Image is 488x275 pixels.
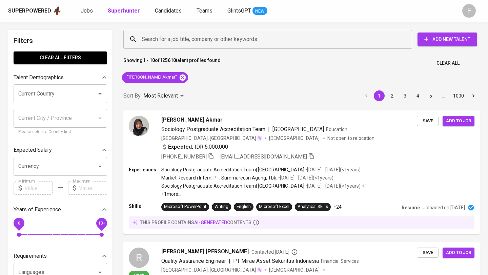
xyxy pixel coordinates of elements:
[417,248,439,258] button: Save
[252,8,267,15] span: NEW
[14,35,107,46] h6: Filters
[95,89,105,99] button: Open
[417,116,439,126] button: Save
[333,204,342,210] p: +24
[237,204,251,210] div: English
[14,73,64,82] p: Talent Demographics
[129,203,161,210] p: Skills
[123,110,480,234] a: [PERSON_NAME] AkmarSociology Postgraduate Accreditation Team|[GEOGRAPHIC_DATA]Education[GEOGRAPHI...
[257,135,262,141] img: magic_wand.svg
[418,33,477,46] button: Add New Talent
[122,72,188,83] div: "[PERSON_NAME] Akmar"
[161,258,226,264] span: Quality Assurance Engineer
[194,220,227,225] span: AI-generated
[220,153,307,160] span: [EMAIL_ADDRESS][DOMAIN_NAME]
[227,7,251,14] span: GlintsGPT
[161,248,249,256] span: [PERSON_NAME] [PERSON_NAME]
[14,51,107,64] button: Clear All filters
[161,183,304,189] p: Sociology Postgraduate Accreditation Team | [GEOGRAPHIC_DATA]
[108,7,140,14] b: Superhunter
[443,248,474,258] button: Add to job
[387,90,398,101] button: Go to page 2
[24,181,53,195] input: Value
[18,221,20,226] span: 0
[291,249,298,255] svg: By Batam recruiter
[14,146,52,154] p: Expected Salary
[129,166,161,173] p: Experiences
[420,249,435,257] span: Save
[229,257,230,265] span: |
[298,204,328,210] div: Analytical Skills
[400,90,410,101] button: Go to page 3
[19,54,102,62] span: Clear All filters
[161,191,366,197] p: +1 more ...
[79,181,107,195] input: Value
[161,267,262,273] div: [GEOGRAPHIC_DATA], [GEOGRAPHIC_DATA]
[143,92,178,100] p: Most Relevant
[215,204,228,210] div: Writing
[269,267,321,273] span: [DEMOGRAPHIC_DATA]
[168,143,193,151] b: Expected:
[123,57,221,69] p: Showing of talent profiles found
[143,90,186,102] div: Most Relevant
[14,249,107,263] div: Requirements
[374,90,385,101] button: page 1
[161,143,228,151] div: IDR 5.000.000
[14,206,61,214] p: Years of Experience
[425,90,436,101] button: Go to page 5
[53,6,62,16] img: app logo
[423,35,472,44] span: Add New Talent
[443,116,474,126] button: Add to job
[468,90,479,101] button: Go to next page
[360,90,480,101] nav: pagination navigation
[304,166,361,173] p: • [DATE] - [DATE] ( <1 years )
[233,258,319,264] span: PT Mirae Asset Sekuritas Indonesia
[161,135,262,142] div: [GEOGRAPHIC_DATA], [GEOGRAPHIC_DATA]
[123,92,141,100] p: Sort By
[161,153,207,160] span: [PHONE_NUMBER]
[462,4,476,18] div: F
[129,248,149,268] div: R
[197,7,214,15] a: Teams
[14,143,107,157] div: Expected Salary
[143,58,155,63] b: 1 - 10
[227,7,267,15] a: GlintsGPT NEW
[420,117,435,125] span: Save
[327,135,374,142] p: Not open to relocation
[122,74,181,81] span: "[PERSON_NAME] Akmar"
[8,7,51,15] div: Superpowered
[160,58,176,63] b: 125610
[164,204,206,210] div: Microsoft PowerPoint
[257,267,262,273] img: magic_wand.svg
[108,7,141,15] a: Superhunter
[434,57,462,69] button: Clear All
[304,183,361,189] p: • [DATE] - [DATE] ( <1 years )
[451,90,466,101] button: Go to page 1000
[269,135,321,142] span: [DEMOGRAPHIC_DATA]
[268,125,270,133] span: |
[8,6,62,16] a: Superpoweredapp logo
[272,126,324,132] span: [GEOGRAPHIC_DATA]
[81,7,94,15] a: Jobs
[155,7,183,15] a: Candidates
[161,126,265,132] span: Sociology Postgraduate Accreditation Team
[402,204,420,211] p: Resume
[321,258,359,264] span: Financial Services
[18,129,102,135] p: Please select a Country first
[326,127,347,132] span: Education
[251,249,298,255] span: Contacted [DATE]
[446,117,471,125] span: Add to job
[436,59,460,67] span: Clear All
[438,92,449,99] div: …
[412,90,423,101] button: Go to page 4
[95,162,105,171] button: Open
[98,221,105,226] span: 10+
[14,203,107,216] div: Years of Experience
[161,166,304,173] p: Sociology Postgraduate Accreditation Team | [GEOGRAPHIC_DATA]
[259,204,289,210] div: Microsoft Excel
[14,252,47,260] p: Requirements
[423,204,465,211] p: Uploaded on [DATE]
[277,174,333,181] p: • [DATE] - [DATE] ( <1 years )
[161,116,223,124] span: [PERSON_NAME] Akmar
[140,219,251,226] p: this profile contains contents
